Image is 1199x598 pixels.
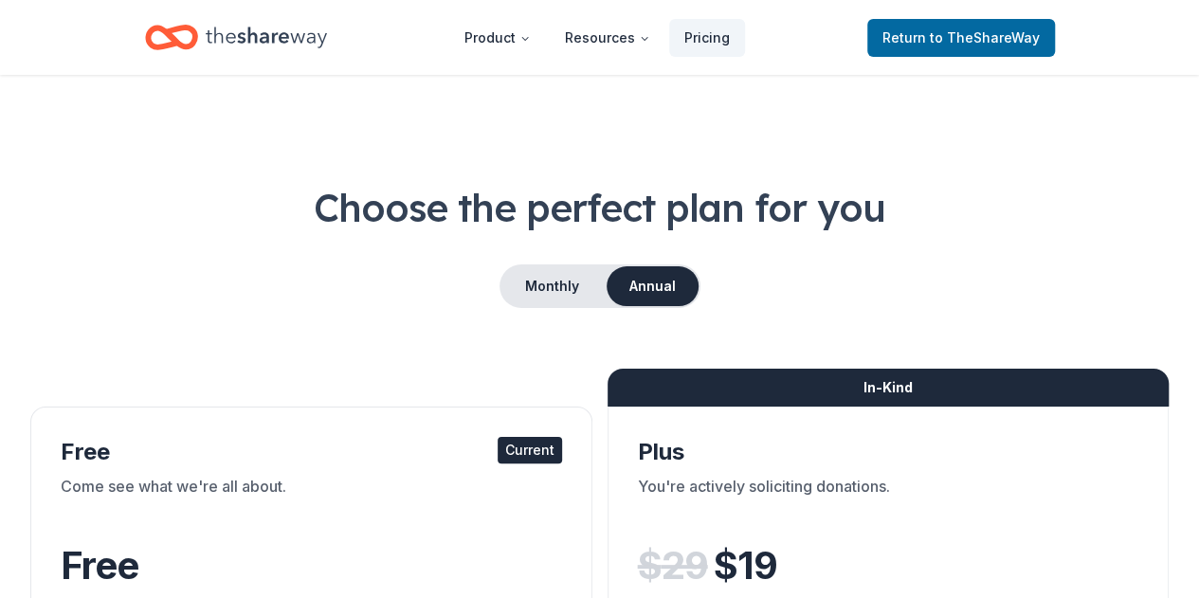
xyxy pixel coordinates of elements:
[61,437,562,467] div: Free
[498,437,562,463] div: Current
[714,539,777,592] span: $ 19
[30,181,1169,234] h1: Choose the perfect plan for you
[882,27,1040,49] span: Return
[638,475,1139,528] div: You're actively soliciting donations.
[145,15,327,60] a: Home
[61,475,562,528] div: Come see what we're all about.
[449,15,745,60] nav: Main
[638,437,1139,467] div: Plus
[501,266,603,306] button: Monthly
[669,19,745,57] a: Pricing
[550,19,665,57] button: Resources
[930,29,1040,45] span: to TheShareWay
[449,19,546,57] button: Product
[867,19,1055,57] a: Returnto TheShareWay
[61,542,138,589] span: Free
[608,369,1170,407] div: In-Kind
[607,266,699,306] button: Annual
